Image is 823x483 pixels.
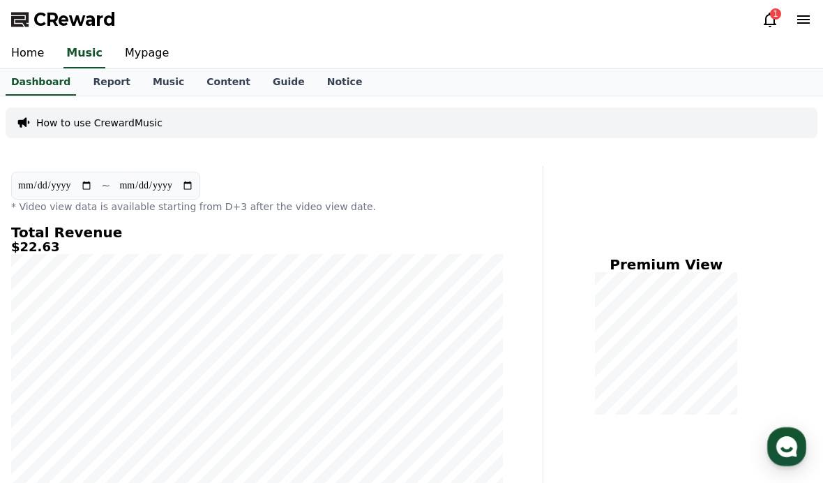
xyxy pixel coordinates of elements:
a: How to use CrewardMusic [36,116,163,130]
a: Music [63,39,105,68]
a: 1 [762,11,778,28]
div: 1 [770,8,781,20]
p: * Video view data is available starting from D+3 after the video view date. [11,200,504,214]
span: CReward [33,8,116,31]
a: Notice [316,69,374,96]
h4: Premium View [554,257,778,272]
a: Dashboard [6,69,76,96]
a: Mypage [114,39,180,68]
a: Report [82,69,142,96]
p: ~ [101,177,110,194]
h5: $22.63 [11,240,504,254]
a: CReward [11,8,116,31]
a: Content [195,69,262,96]
a: Music [142,69,195,96]
h4: Total Revenue [11,225,504,240]
a: Guide [262,69,316,96]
